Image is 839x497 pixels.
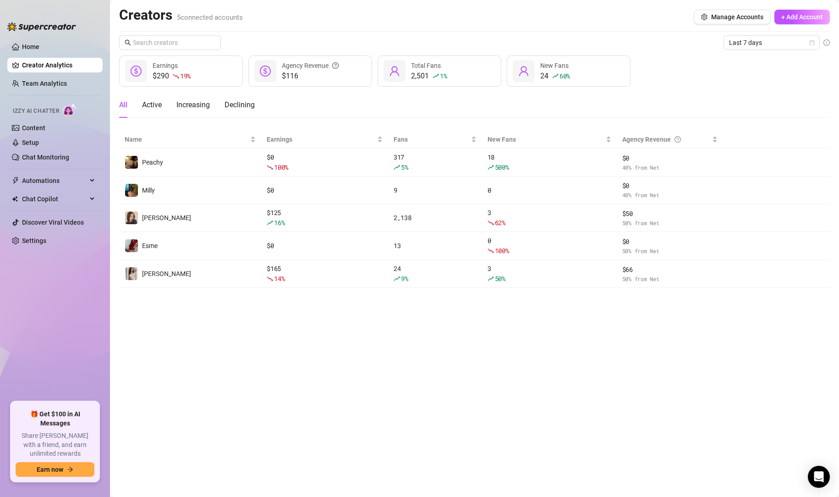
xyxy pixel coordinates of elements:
span: Share [PERSON_NAME] with a friend, and earn unlimited rewards [16,431,94,458]
span: fall [488,248,494,254]
span: calendar [809,40,815,45]
img: Milly [125,184,138,197]
img: AI Chatter [63,103,77,116]
a: Content [22,124,45,132]
span: $ 66 [622,265,718,275]
span: 16 % [274,218,285,227]
span: rise [394,276,400,282]
a: Chat Monitoring [22,154,69,161]
span: rise [433,73,439,79]
div: Agency Revenue [622,134,711,144]
img: Nina [125,267,138,280]
span: 40 % from Net [622,163,718,172]
img: Esme [125,239,138,252]
span: 62 % [495,218,505,227]
button: Earn nowarrow-right [16,462,94,477]
th: New Fans [482,131,617,149]
span: Earnings [153,62,178,69]
span: 50 % from Net [622,247,718,255]
span: $ 0 [622,153,718,163]
span: fall [267,164,273,171]
div: 2,138 [394,213,477,223]
span: fall [173,73,179,79]
span: question-circle [332,61,339,71]
div: 24 [540,71,570,82]
span: Milly [142,187,155,194]
span: 40 % from Net [622,191,718,199]
div: $ 0 [267,152,383,172]
div: $ 125 [267,208,383,228]
span: 5 % [401,163,408,171]
div: 24 [394,264,477,284]
span: 14 % [274,274,285,283]
span: rise [394,164,400,171]
span: 1 % [440,72,447,80]
a: Settings [22,237,46,244]
span: 500 % [495,163,509,171]
span: dollar-circle [131,66,142,77]
img: logo-BBDzfeDw.svg [7,22,76,31]
div: 9 [394,185,477,195]
h2: Creators [119,6,243,24]
th: Fans [388,131,482,149]
button: Manage Accounts [694,10,771,24]
span: 50 % from Net [622,275,718,283]
a: Discover Viral Videos [22,219,84,226]
img: Peachy [125,156,138,169]
div: $290 [153,71,191,82]
div: 2,501 [411,71,447,82]
img: Nina [125,211,138,224]
button: + Add Account [774,10,830,24]
th: Name [119,131,261,149]
span: 100 % [274,163,288,171]
span: Name [125,134,248,144]
span: 19 % [180,72,191,80]
span: rise [488,276,494,282]
span: Izzy AI Chatter [13,107,59,116]
span: user [389,66,400,77]
div: 0 [488,185,611,195]
span: 60 % [559,72,570,80]
span: Peachy [142,159,163,166]
span: Esme [142,242,158,249]
span: thunderbolt [12,177,19,184]
span: user [518,66,529,77]
span: + Add Account [781,13,823,21]
div: Increasing [176,99,210,110]
span: $116 [282,71,339,82]
span: 🎁 Get $100 in AI Messages [16,410,94,428]
div: $ 165 [267,264,383,284]
span: 50 % from Net [622,219,718,227]
div: 3 [488,208,611,228]
div: $ 0 [267,241,383,251]
span: rise [267,220,273,226]
span: Total Fans [411,62,441,69]
span: [PERSON_NAME] [142,214,191,221]
span: search [125,39,131,46]
span: Chat Copilot [22,192,87,206]
div: All [119,99,127,110]
span: Manage Accounts [711,13,763,21]
span: 100 % [495,246,509,255]
span: setting [701,14,707,20]
a: Setup [22,139,39,146]
div: Declining [225,99,255,110]
a: Creator Analytics [22,58,95,72]
span: 9 % [401,274,408,283]
img: Chat Copilot [12,196,18,202]
span: question-circle [674,134,681,144]
span: Automations [22,173,87,188]
div: $ 0 [267,185,383,195]
div: 0 [488,236,611,256]
span: Fans [394,134,469,144]
th: Earnings [261,131,388,149]
span: dollar-circle [260,66,271,77]
span: Earn now [37,466,63,473]
span: New Fans [540,62,569,69]
div: 13 [394,241,477,251]
span: $ 0 [622,181,718,191]
div: Open Intercom Messenger [808,466,830,488]
div: 317 [394,152,477,172]
span: arrow-right [67,466,73,473]
a: Team Analytics [22,80,67,87]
